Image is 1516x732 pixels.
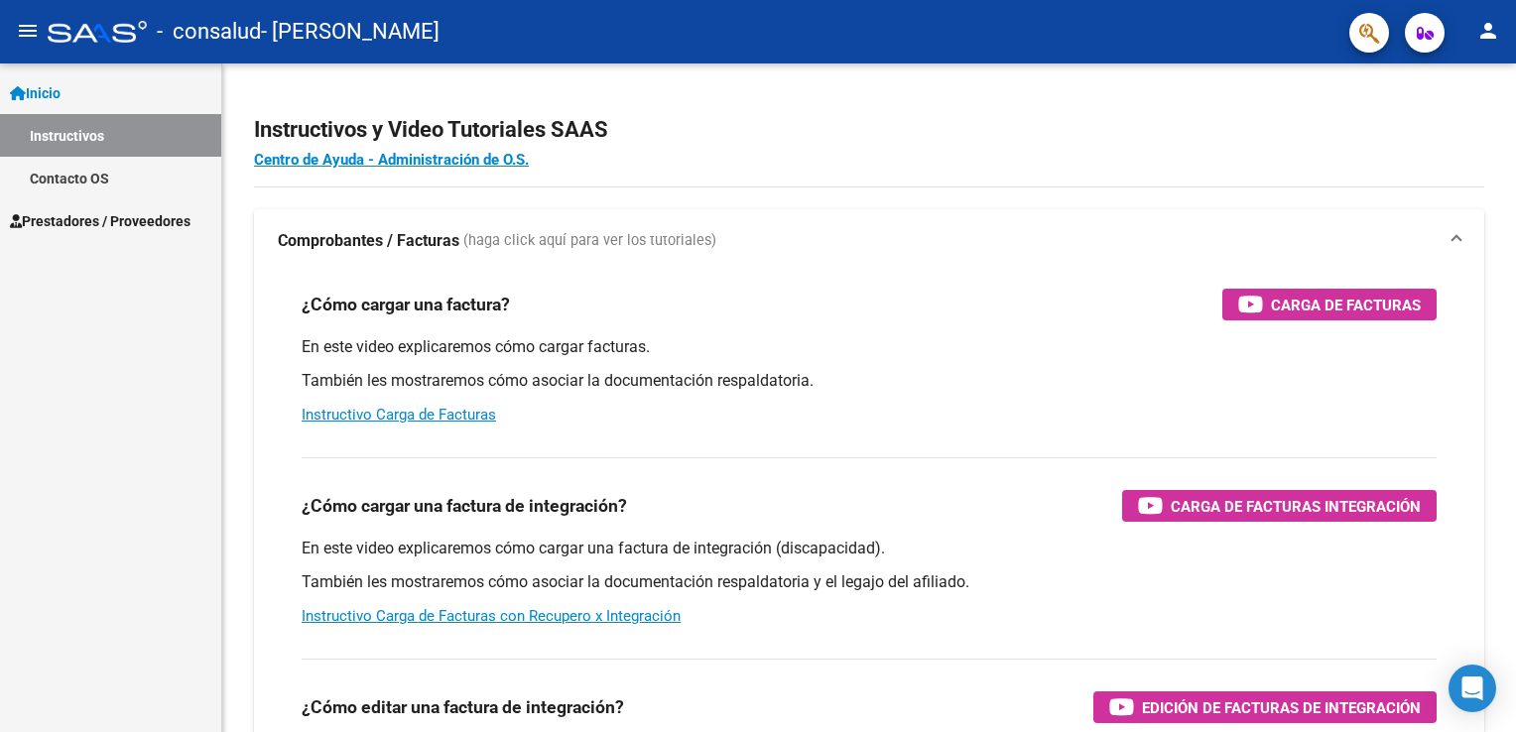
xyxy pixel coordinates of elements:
[1142,695,1421,720] span: Edición de Facturas de integración
[302,291,510,318] h3: ¿Cómo cargar una factura?
[302,336,1437,358] p: En este video explicaremos cómo cargar facturas.
[463,230,716,252] span: (haga click aquí para ver los tutoriales)
[254,111,1484,149] h2: Instructivos y Video Tutoriales SAAS
[302,571,1437,593] p: También les mostraremos cómo asociar la documentación respaldatoria y el legajo del afiliado.
[1093,691,1437,723] button: Edición de Facturas de integración
[1271,293,1421,317] span: Carga de Facturas
[10,82,61,104] span: Inicio
[1171,494,1421,519] span: Carga de Facturas Integración
[1122,490,1437,522] button: Carga de Facturas Integración
[157,10,261,54] span: - consalud
[302,693,624,721] h3: ¿Cómo editar una factura de integración?
[302,492,627,520] h3: ¿Cómo cargar una factura de integración?
[261,10,440,54] span: - [PERSON_NAME]
[302,538,1437,559] p: En este video explicaremos cómo cargar una factura de integración (discapacidad).
[1222,289,1437,320] button: Carga de Facturas
[278,230,459,252] strong: Comprobantes / Facturas
[1476,19,1500,43] mat-icon: person
[254,151,529,169] a: Centro de Ayuda - Administración de O.S.
[302,370,1437,392] p: También les mostraremos cómo asociar la documentación respaldatoria.
[16,19,40,43] mat-icon: menu
[1449,665,1496,712] div: Open Intercom Messenger
[302,406,496,424] a: Instructivo Carga de Facturas
[254,209,1484,273] mat-expansion-panel-header: Comprobantes / Facturas (haga click aquí para ver los tutoriales)
[302,607,681,625] a: Instructivo Carga de Facturas con Recupero x Integración
[10,210,190,232] span: Prestadores / Proveedores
